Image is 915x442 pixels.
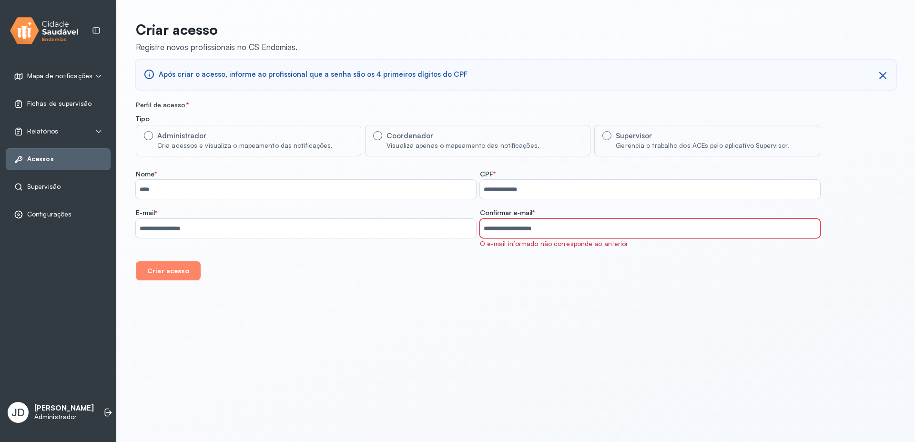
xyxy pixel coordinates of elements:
span: Confirmar e-mail [480,208,535,217]
span: Tipo [136,114,150,123]
span: JD [11,406,25,419]
button: Criar acesso [136,261,201,280]
span: Supervisão [27,183,61,191]
span: Relatórios [27,127,58,135]
div: Registre novos profissionais no CS Endemias. [136,42,297,52]
div: Perfil de acesso [136,101,820,109]
a: Acessos [14,154,102,164]
span: Mapa de notificações [27,72,92,80]
a: Fichas de supervisão [14,99,102,109]
span: Acessos [27,155,54,163]
div: Cria acessos e visualiza o mapeamento das notificações. [157,141,333,150]
p: Administrador [34,413,94,421]
span: E-mail [136,208,157,217]
div: Visualiza apenas o mapeamento das notificações. [386,141,539,150]
p: Criar acesso [136,21,297,38]
span: Fichas de supervisão [27,100,91,108]
span: Configurações [27,210,71,218]
span: Nome [136,170,157,178]
div: Administrador [157,131,333,141]
div: O e-mail informado não corresponde ao anterior [480,240,820,248]
div: Coordenador [386,131,539,141]
div: Supervisor [616,131,789,141]
a: Supervisão [14,182,102,192]
span: Após criar o acesso, informe ao profissional que a senha são os 4 primeiros dígitos do CPF [159,70,468,79]
img: logo.svg [10,15,79,46]
p: [PERSON_NAME] [34,404,94,413]
a: Configurações [14,210,102,219]
div: Gerencia o trabalho dos ACEs pelo aplicativo Supervisor. [616,141,789,150]
span: CPF [480,170,496,178]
